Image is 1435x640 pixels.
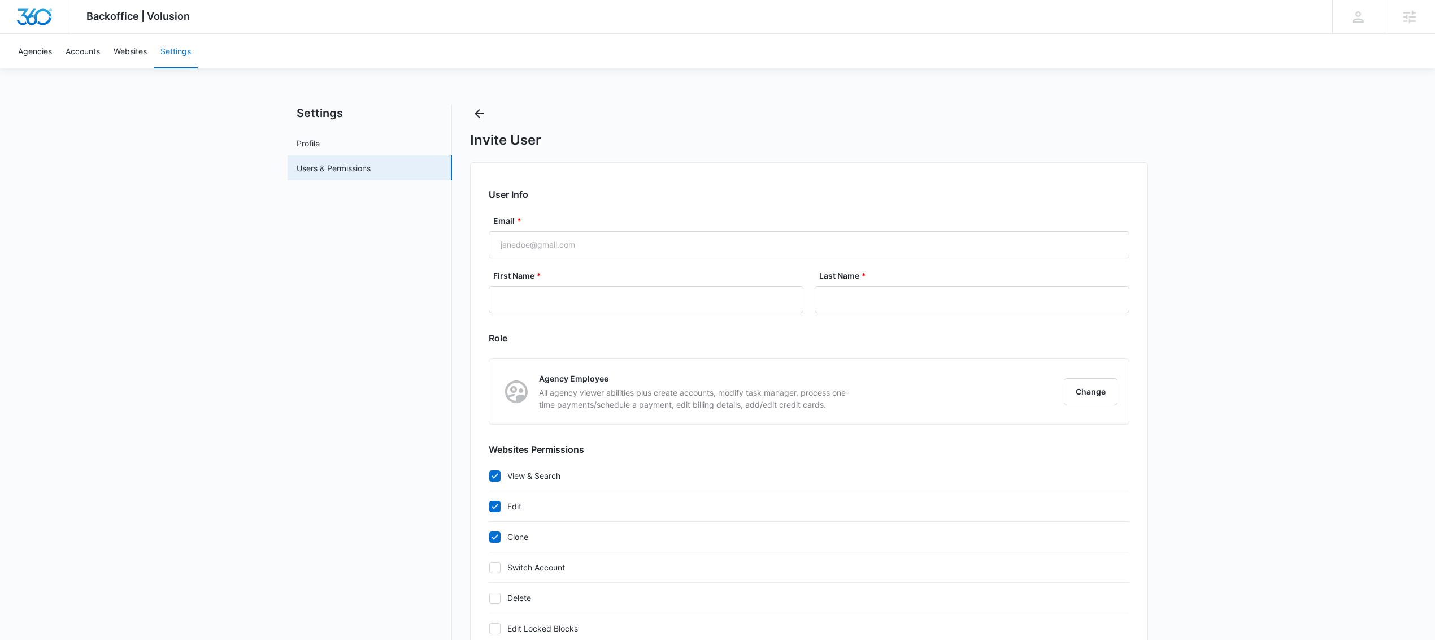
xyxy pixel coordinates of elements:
a: Profile [297,137,320,149]
button: Change [1064,378,1117,405]
p: Agency Employee [539,373,856,384]
a: Users & Permissions [297,162,371,174]
a: Websites [107,34,154,68]
span: Backoffice | Volusion [86,10,190,22]
a: Accounts [59,34,107,68]
p: All agency viewer abilities plus create accounts, modify task manager, process one-time payments/... [539,387,856,410]
label: Delete [489,592,1129,604]
label: Edit [489,500,1129,512]
label: Clone [489,531,1129,543]
button: Back [470,105,488,123]
label: Last Name [819,270,1134,282]
label: View & Search [489,470,1129,482]
h2: Websites Permissions [489,443,1129,456]
label: Switch Account [489,561,1129,573]
label: First Name [493,270,808,282]
a: Settings [154,34,198,68]
label: Edit Locked Blocks [489,622,1129,634]
label: Email [493,215,1134,227]
h1: Invite User [470,132,541,149]
input: janedoe@gmail.com [489,231,1129,258]
h2: Settings [288,105,452,122]
a: Agencies [11,34,59,68]
h2: Role [489,331,1129,345]
h2: User Info [489,188,1129,201]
